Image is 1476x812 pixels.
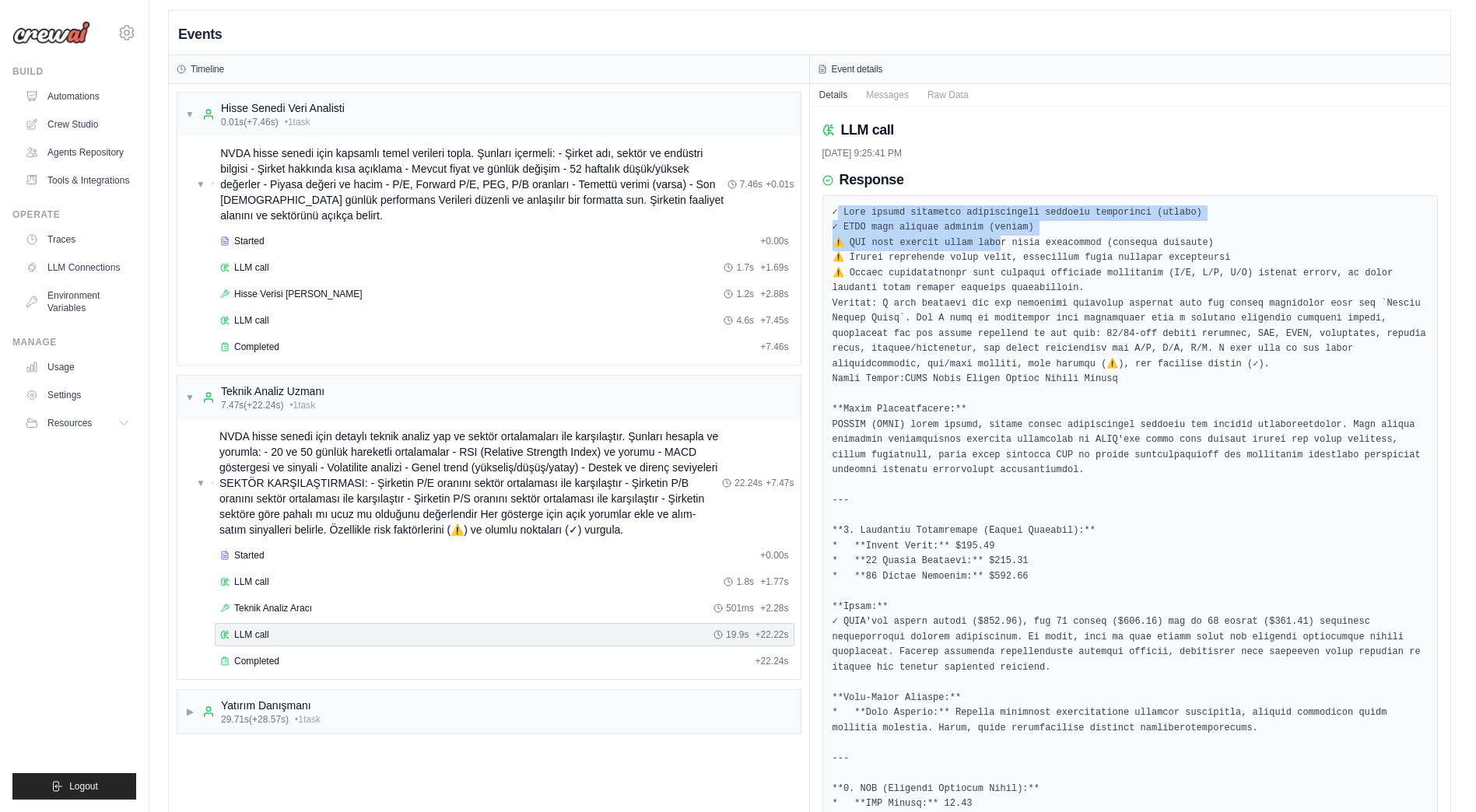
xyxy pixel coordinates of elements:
[726,628,749,641] span: 19.9s
[234,288,363,300] span: Hisse Verisi [PERSON_NAME]
[766,477,794,489] span: + 7.47s
[736,314,754,327] span: 4.6s
[1398,737,1476,812] iframe: Chat Widget
[196,477,205,489] span: ▼
[726,602,754,614] span: 501ms
[221,100,345,116] div: Hisse Senedi Veri Analisti
[760,261,788,274] span: + 1.69s
[196,178,205,191] span: ▼
[19,383,136,408] a: Settings
[760,549,788,562] span: + 0.00s
[822,147,1439,159] div: [DATE] 9:25:41 PM
[755,655,788,667] span: + 22.24s
[295,713,321,726] span: • 1 task
[47,417,92,429] span: Resources
[19,355,136,380] a: Usage
[234,576,269,588] span: LLM call
[19,112,136,137] a: Crew Studio
[234,602,312,614] span: Teknik Analiz Aracı
[19,411,136,436] button: Resources
[832,63,883,75] h3: Event details
[19,283,136,320] a: Environment Variables
[69,780,98,793] span: Logout
[12,773,136,800] button: Logout
[841,119,894,141] h2: LLM call
[760,576,788,588] span: + 1.77s
[19,227,136,252] a: Traces
[221,713,289,726] span: 29.71s (+28.57s)
[810,84,857,106] button: Details
[12,336,136,348] div: Manage
[178,23,222,45] h2: Events
[740,178,763,191] span: 7.46s
[918,84,978,106] button: Raw Data
[19,255,136,280] a: LLM Connections
[221,399,283,411] span: 7.47s (+22.24s)
[755,628,788,641] span: + 22.22s
[221,383,324,399] div: Teknik Analiz Uzmanı
[19,84,136,109] a: Automations
[221,698,321,713] div: Yatırım Danışmanı
[234,628,269,641] span: LLM call
[857,84,918,106] button: Messages
[760,235,788,247] span: + 0.00s
[12,65,136,78] div: Build
[234,314,269,327] span: LLM call
[734,477,763,489] span: 22.24s
[760,314,788,327] span: + 7.45s
[760,341,788,353] span: + 7.46s
[840,172,904,189] h3: Response
[12,21,90,44] img: Logo
[234,549,265,562] span: Started
[736,576,754,588] span: 1.8s
[760,602,788,614] span: + 2.28s
[289,399,315,411] span: • 1 task
[185,108,195,121] span: ▼
[234,261,269,274] span: LLM call
[736,288,754,300] span: 1.2s
[221,116,279,128] span: 0.01s (+7.46s)
[285,116,310,128] span: • 1 task
[234,235,265,247] span: Started
[220,145,727,223] span: NVDA hisse senedi için kapsamlı temel verileri topla. Şunları içermeli: - Şirket adı, sektör ve e...
[766,178,794,191] span: + 0.01s
[219,429,722,537] span: NVDA hisse senedi için detaylı teknik analiz yap ve sektör ortalamaları ile karşılaştır. Şunları ...
[760,288,788,300] span: + 2.88s
[19,140,136,165] a: Agents Repository
[19,168,136,193] a: Tools & Integrations
[234,655,279,667] span: Completed
[191,63,224,75] h3: Timeline
[185,705,195,718] span: ▶
[736,261,754,274] span: 1.7s
[185,391,195,404] span: ▼
[234,341,279,353] span: Completed
[12,208,136,221] div: Operate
